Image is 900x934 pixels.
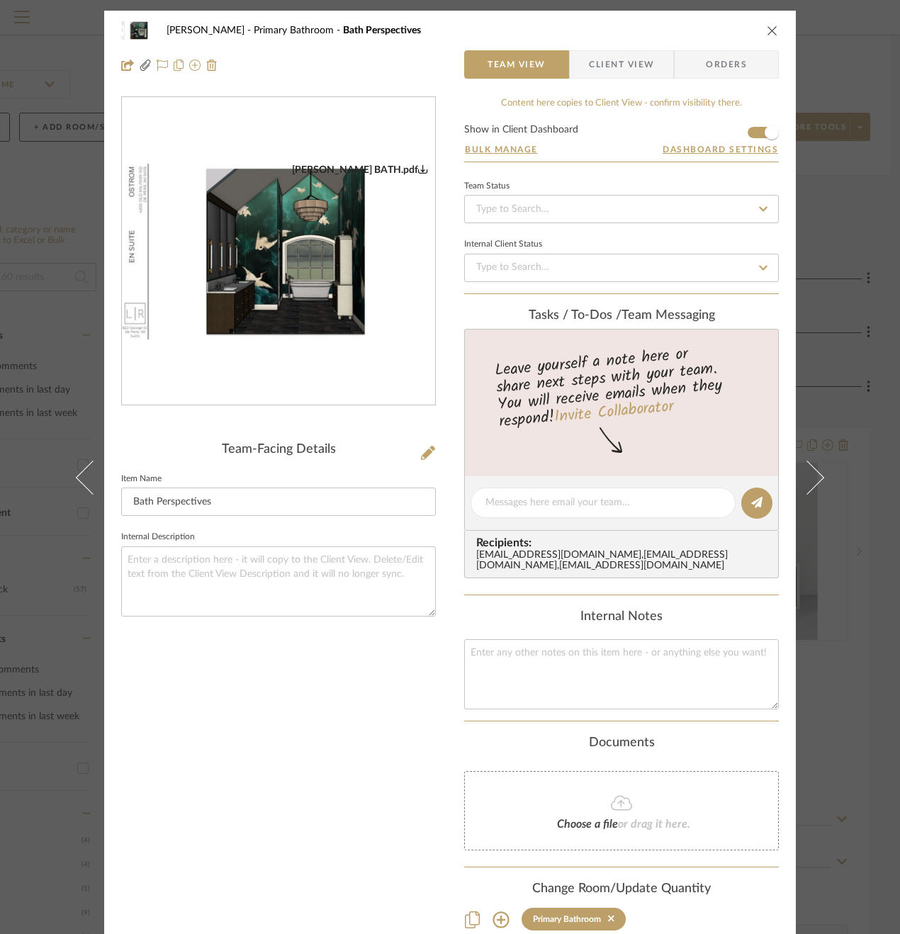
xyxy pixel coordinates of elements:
[121,16,155,45] img: 9f184e00-4a3c-4804-8c6b-8a2d79f1ba83_48x40.jpg
[206,60,218,71] img: Remove from project
[464,96,779,111] div: Content here copies to Client View - confirm visibility there.
[122,164,435,340] div: 0
[121,534,195,541] label: Internal Description
[476,550,772,573] div: [EMAIL_ADDRESS][DOMAIN_NAME] , [EMAIL_ADDRESS][DOMAIN_NAME] , [EMAIL_ADDRESS][DOMAIN_NAME]
[464,609,779,625] div: Internal Notes
[529,309,621,322] span: Tasks / To-Dos /
[121,476,162,483] label: Item Name
[589,50,654,79] span: Client View
[618,818,690,830] span: or drag it here.
[662,143,779,156] button: Dashboard Settings
[122,164,435,340] img: 9f184e00-4a3c-4804-8c6b-8a2d79f1ba83_436x436.jpg
[343,26,421,35] span: Bath Perspectives
[254,26,343,35] span: Primary Bathroom
[464,308,779,324] div: team Messaging
[553,395,675,430] a: Invite Collaborator
[464,195,779,223] input: Type to Search…
[121,442,436,458] div: Team-Facing Details
[533,914,601,924] div: Primary Bathroom
[690,50,763,79] span: Orders
[557,818,618,830] span: Choose a file
[464,882,779,897] div: Change Room/Update Quantity
[766,24,779,37] button: close
[488,50,546,79] span: Team View
[464,254,779,282] input: Type to Search…
[476,536,772,549] span: Recipients:
[464,183,510,190] div: Team Status
[121,488,436,516] input: Enter Item Name
[463,339,781,434] div: Leave yourself a note here or share next steps with your team. You will receive emails when they ...
[464,143,539,156] button: Bulk Manage
[464,736,779,751] div: Documents
[464,241,542,248] div: Internal Client Status
[292,164,428,176] div: [PERSON_NAME] BATH.pdf
[167,26,254,35] span: [PERSON_NAME]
